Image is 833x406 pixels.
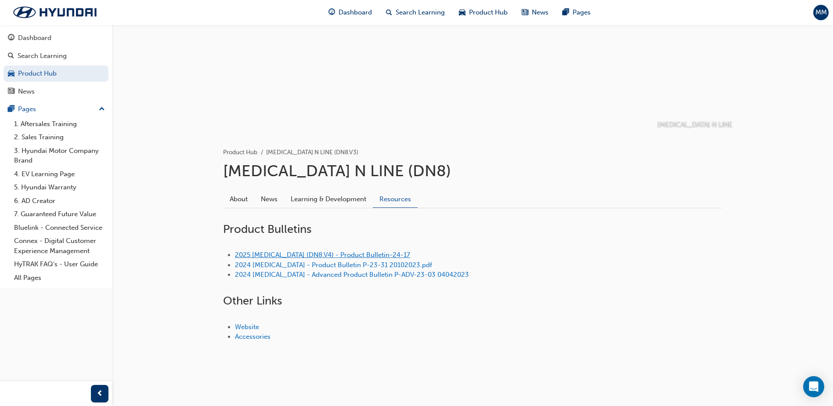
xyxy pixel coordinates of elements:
span: news-icon [522,7,528,18]
a: guage-iconDashboard [321,4,379,22]
span: news-icon [8,88,14,96]
h2: Product Bulletins [223,222,722,236]
a: search-iconSearch Learning [379,4,452,22]
h2: Other Links [223,294,722,308]
button: Pages [4,101,108,117]
span: MM [815,7,827,18]
a: All Pages [11,271,108,285]
span: car-icon [8,70,14,78]
a: Connex - Digital Customer Experience Management [11,234,108,257]
a: Dashboard [4,30,108,46]
a: About [223,191,254,207]
div: News [18,87,35,97]
a: Learning & Development [284,191,373,207]
li: [MEDICAL_DATA] N LINE (DN8.V3) [266,148,358,158]
a: Bluelink - Connected Service [11,221,108,235]
a: Product Hub [223,149,257,156]
span: pages-icon [8,105,14,113]
a: News [254,191,284,207]
div: Pages [18,104,36,114]
a: Search Learning [4,48,108,64]
a: 2025 [MEDICAL_DATA] (DN8.V4) - Product Bulletin-24-17 [235,251,410,259]
p: [MEDICAL_DATA] N LINE [657,120,732,130]
div: Open Intercom Messenger [803,376,824,397]
span: pages-icon [563,7,569,18]
a: 3. Hyundai Motor Company Brand [11,144,108,167]
img: Trak [4,3,105,22]
button: MM [813,5,829,20]
h1: [MEDICAL_DATA] N LINE (DN8) [223,161,722,181]
span: up-icon [99,104,105,115]
span: prev-icon [97,388,103,399]
div: Search Learning [18,51,67,61]
span: guage-icon [328,7,335,18]
a: Website [235,323,259,331]
span: Pages [573,7,591,18]
a: Product Hub [4,65,108,82]
a: pages-iconPages [555,4,598,22]
span: News [532,7,548,18]
span: Dashboard [339,7,372,18]
a: 7. Guaranteed Future Value [11,207,108,221]
a: 4. EV Learning Page [11,167,108,181]
span: guage-icon [8,34,14,42]
span: search-icon [8,52,14,60]
a: news-iconNews [515,4,555,22]
a: 1. Aftersales Training [11,117,108,131]
a: 5. Hyundai Warranty [11,181,108,194]
a: 2. Sales Training [11,130,108,144]
a: News [4,83,108,100]
span: Search Learning [396,7,445,18]
a: 2024 [MEDICAL_DATA] - Product Bulletin P-23-31 20102023.pdf [235,261,432,269]
span: search-icon [386,7,392,18]
a: Accessories [235,333,270,341]
a: 2024 [MEDICAL_DATA] - Advanced Product Bulletin P-ADV-23-03 04042023 [235,271,469,279]
button: DashboardSearch LearningProduct HubNews [4,28,108,101]
a: Resources [373,191,418,208]
span: Product Hub [469,7,508,18]
div: Dashboard [18,33,51,43]
a: car-iconProduct Hub [452,4,515,22]
a: 6. AD Creator [11,194,108,208]
span: car-icon [459,7,465,18]
a: HyTRAK FAQ's - User Guide [11,257,108,271]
